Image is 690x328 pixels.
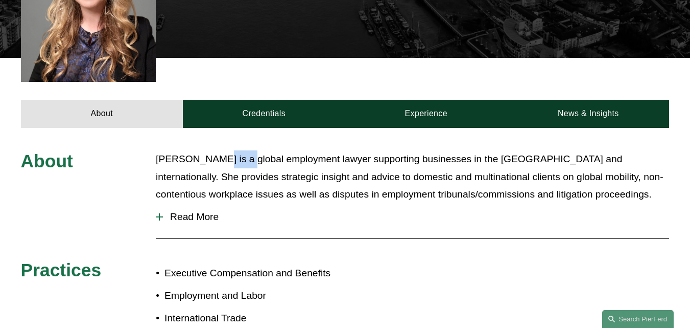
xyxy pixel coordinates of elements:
span: Practices [21,260,102,280]
a: Search this site [602,310,674,328]
button: Read More [156,204,669,230]
a: About [21,100,183,128]
p: International Trade [164,310,345,327]
p: [PERSON_NAME] is a global employment lawyer supporting businesses in the [GEOGRAPHIC_DATA] and in... [156,150,669,204]
p: Employment and Labor [164,287,345,305]
p: Executive Compensation and Benefits [164,265,345,282]
a: Experience [345,100,507,128]
span: Read More [163,211,669,223]
a: News & Insights [507,100,670,128]
a: Credentials [183,100,345,128]
span: About [21,151,73,171]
